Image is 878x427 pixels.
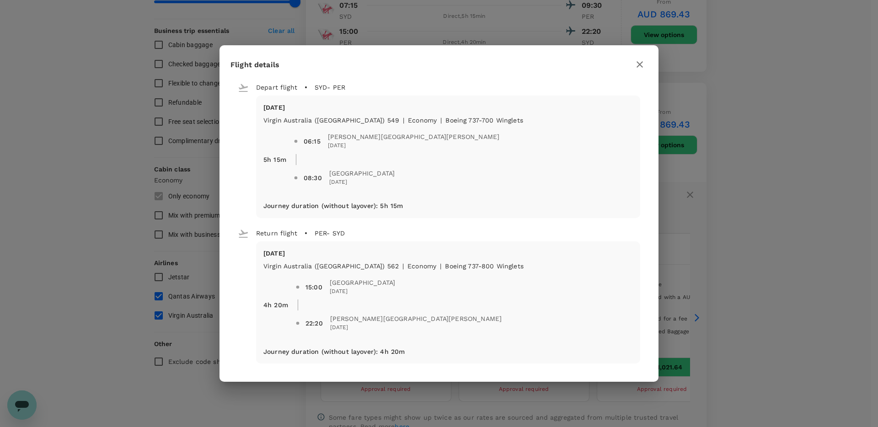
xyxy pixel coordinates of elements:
[263,347,405,356] p: Journey duration (without layover) : 4h 20m
[315,229,345,238] p: PER - SYD
[445,116,523,125] p: Boeing 737-700 Winglets
[330,278,396,287] span: [GEOGRAPHIC_DATA]
[263,103,633,112] p: [DATE]
[407,262,436,271] p: economy
[263,300,288,310] p: 4h 20m
[440,262,441,270] span: |
[440,117,442,124] span: |
[328,141,499,150] span: [DATE]
[263,155,286,164] p: 5h 15m
[402,262,404,270] span: |
[330,287,396,296] span: [DATE]
[328,132,499,141] span: [PERSON_NAME][GEOGRAPHIC_DATA][PERSON_NAME]
[403,117,404,124] span: |
[304,137,321,146] div: 06:15
[256,83,297,92] p: Depart flight
[263,262,399,271] p: Virgin Australia ([GEOGRAPHIC_DATA]) 562
[330,323,502,332] span: [DATE]
[263,201,403,210] p: Journey duration (without layover) : 5h 15m
[263,116,399,125] p: Virgin Australia ([GEOGRAPHIC_DATA]) 549
[329,178,395,187] span: [DATE]
[305,319,323,328] div: 22:20
[305,283,322,292] div: 15:00
[315,83,345,92] p: SYD - PER
[304,173,322,182] div: 08:30
[445,262,523,271] p: Boeing 737-800 Winglets
[329,169,395,178] span: [GEOGRAPHIC_DATA]
[256,229,297,238] p: Return flight
[263,249,633,258] p: [DATE]
[230,60,279,69] span: Flight details
[330,314,502,323] span: [PERSON_NAME][GEOGRAPHIC_DATA][PERSON_NAME]
[408,116,437,125] p: economy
